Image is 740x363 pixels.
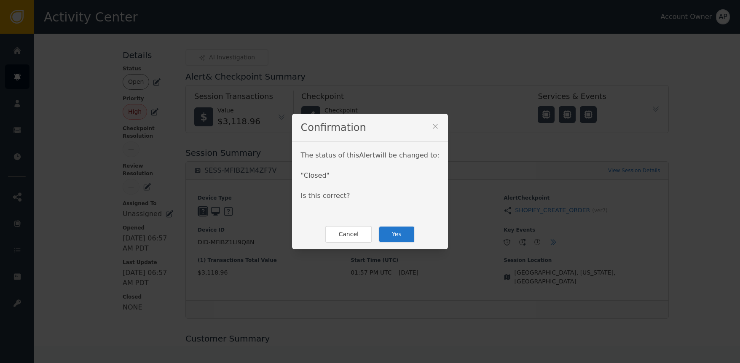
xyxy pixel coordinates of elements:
[300,151,439,159] span: The status of this Alert will be changed to:
[325,226,372,243] button: Cancel
[378,226,415,243] button: Yes
[292,114,448,142] div: Confirmation
[300,171,329,179] span: " Closed "
[300,192,350,200] span: Is this correct?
